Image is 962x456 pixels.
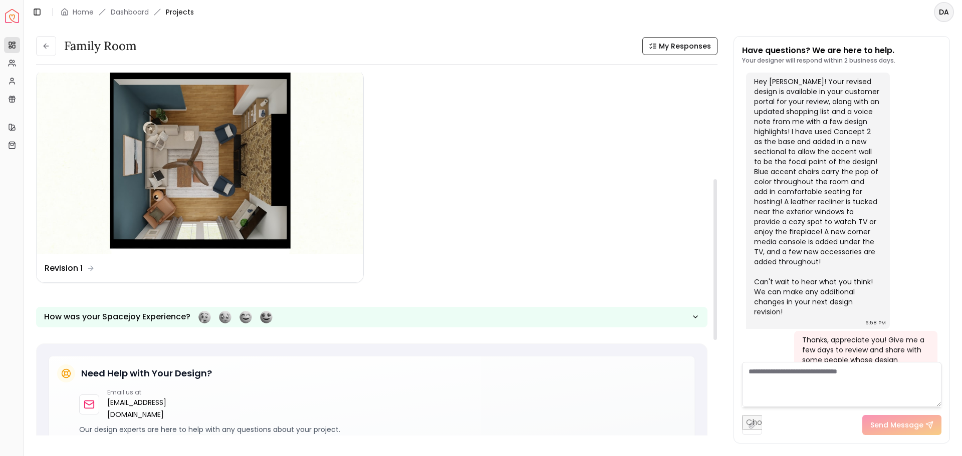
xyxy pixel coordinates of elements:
h5: Need Help with Your Design? [81,366,212,380]
p: Email us at [107,388,219,396]
span: DA [935,3,953,21]
a: Revision 1Revision 1 [36,70,364,283]
dd: Revision 1 [45,262,83,274]
nav: breadcrumb [61,7,194,17]
p: Have questions? We are here to help. [742,45,895,57]
p: How was your Spacejoy Experience? [44,311,190,323]
div: 6:58 PM [865,318,886,328]
div: Hey [PERSON_NAME]! Your revised design is available in your customer portal for your review, alon... [754,77,880,317]
button: How was your Spacejoy Experience?Feeling terribleFeeling badFeeling goodFeeling awesome [36,307,707,327]
a: Dashboard [111,7,149,17]
a: Spacejoy [5,9,19,23]
a: Home [73,7,94,17]
p: Your designer will respond within 2 business days. [742,57,895,65]
img: Spacejoy Logo [5,9,19,23]
span: My Responses [659,41,711,51]
a: [EMAIL_ADDRESS][DOMAIN_NAME] [107,396,219,420]
h3: Family Room [64,38,137,54]
button: DA [934,2,954,22]
div: Thanks, appreciate you! Give me a few days to review and share with some people whose design opin... [802,335,928,385]
p: Our design experts are here to help with any questions about your project. [79,424,686,434]
span: Projects [166,7,194,17]
img: Revision 1 [37,71,363,254]
button: My Responses [642,37,717,55]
